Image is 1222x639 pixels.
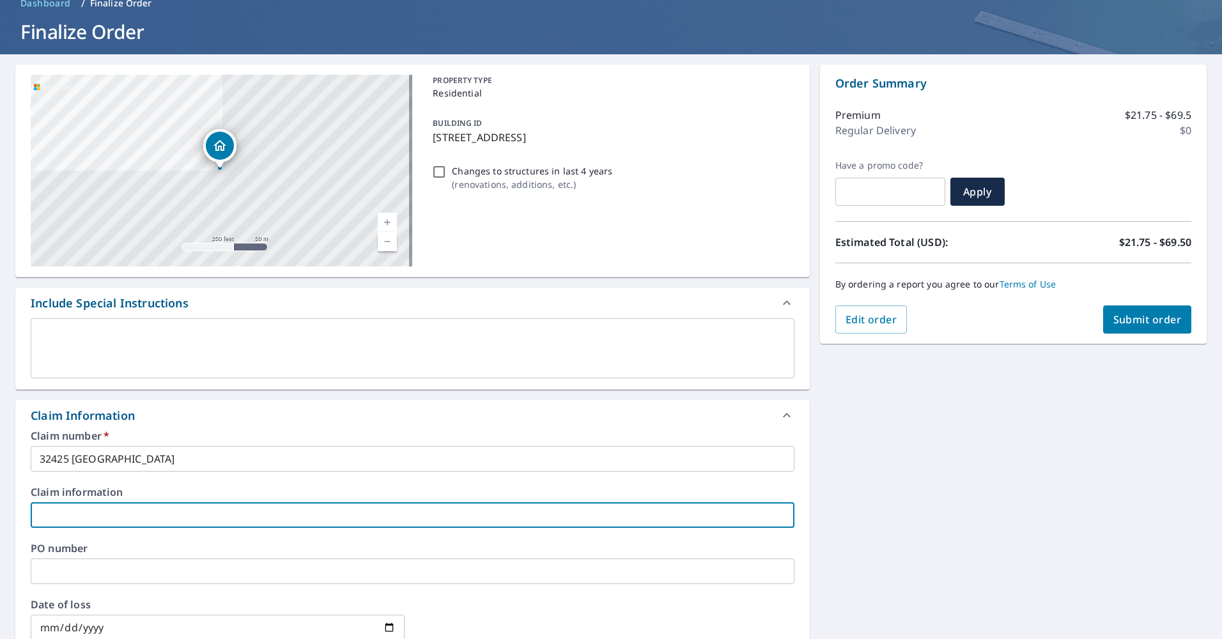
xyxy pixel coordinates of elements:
div: Claim Information [15,400,810,431]
a: Terms of Use [1000,278,1056,290]
button: Edit order [835,305,908,334]
label: Date of loss [31,599,405,610]
h1: Finalize Order [15,19,1207,45]
div: Include Special Instructions [15,288,810,318]
p: Order Summary [835,75,1191,92]
p: Changes to structures in last 4 years [452,164,612,178]
label: Have a promo code? [835,160,945,171]
button: Apply [950,178,1005,206]
p: BUILDING ID [433,118,482,128]
div: Include Special Instructions [31,295,189,312]
p: Regular Delivery [835,123,916,138]
span: Edit order [846,312,897,327]
span: Apply [961,185,994,199]
button: Submit order [1103,305,1192,334]
p: $0 [1180,123,1191,138]
p: ( renovations, additions, etc. ) [452,178,612,191]
p: PROPERTY TYPE [433,75,789,86]
label: PO number [31,543,794,553]
p: $21.75 - $69.5 [1125,107,1191,123]
div: Dropped pin, building 1, Residential property, 32425 Pebble Brook Dr Franklin, VA 23851 [203,129,236,169]
p: Residential [433,86,789,100]
label: Claim number [31,431,794,441]
a: Current Level 17, Zoom Out [378,232,397,251]
a: Current Level 17, Zoom In [378,213,397,232]
p: Estimated Total (USD): [835,235,1014,250]
p: [STREET_ADDRESS] [433,130,789,145]
p: By ordering a report you agree to our [835,279,1191,290]
p: Premium [835,107,881,123]
div: Claim Information [31,407,135,424]
span: Submit order [1113,312,1182,327]
label: Claim information [31,487,794,497]
p: $21.75 - $69.50 [1119,235,1191,250]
